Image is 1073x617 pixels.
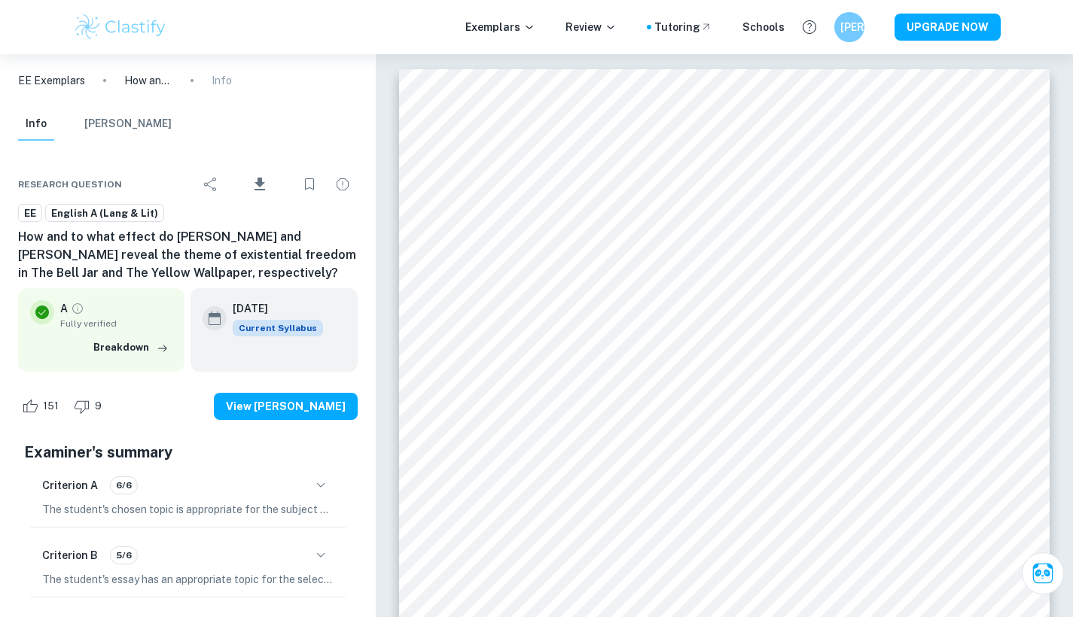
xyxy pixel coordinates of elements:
[196,169,226,199] div: Share
[70,394,110,418] div: Dislike
[42,547,98,564] h6: Criterion B
[328,169,358,199] div: Report issue
[895,14,1001,41] button: UPGRADE NOW
[42,571,334,588] p: The student's essay has an appropriate topic for the selected subject and category, with relevant...
[45,204,164,223] a: English A (Lang & Lit)
[24,441,352,464] h5: Examiner's summary
[111,479,137,492] span: 6/6
[742,19,785,35] a: Schools
[111,549,137,562] span: 5/6
[18,108,54,141] button: Info
[214,393,358,420] button: View [PERSON_NAME]
[797,14,822,40] button: Help and Feedback
[229,165,291,204] div: Download
[654,19,712,35] a: Tutoring
[233,300,311,317] h6: [DATE]
[84,108,172,141] button: [PERSON_NAME]
[60,300,68,317] p: A
[565,19,617,35] p: Review
[73,12,169,42] img: Clastify logo
[42,477,98,494] h6: Criterion A
[42,501,334,518] p: The student's chosen topic is appropriate for the subject and category, with the material, text, ...
[834,12,864,42] button: [PERSON_NAME]
[60,317,172,330] span: Fully verified
[87,399,110,414] span: 9
[19,206,41,221] span: EE
[35,399,67,414] span: 151
[294,169,325,199] div: Bookmark
[212,72,232,89] p: Info
[18,228,358,282] h6: How and to what effect do [PERSON_NAME] and [PERSON_NAME] reveal the theme of existential freedom...
[18,72,85,89] a: EE Exemplars
[18,394,67,418] div: Like
[1022,552,1064,594] button: Ask Clai
[465,19,535,35] p: Exemplars
[71,302,84,315] a: Grade fully verified
[18,204,42,223] a: EE
[233,320,323,336] div: This exemplar is based on the current syllabus. Feel free to refer to it for inspiration/ideas wh...
[46,206,163,221] span: English A (Lang & Lit)
[840,19,858,35] h6: [PERSON_NAME]
[90,336,172,359] button: Breakdown
[124,72,172,89] p: How and to what effect do [PERSON_NAME] and [PERSON_NAME] reveal the theme of existential freedom...
[18,178,122,191] span: Research question
[233,320,323,336] span: Current Syllabus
